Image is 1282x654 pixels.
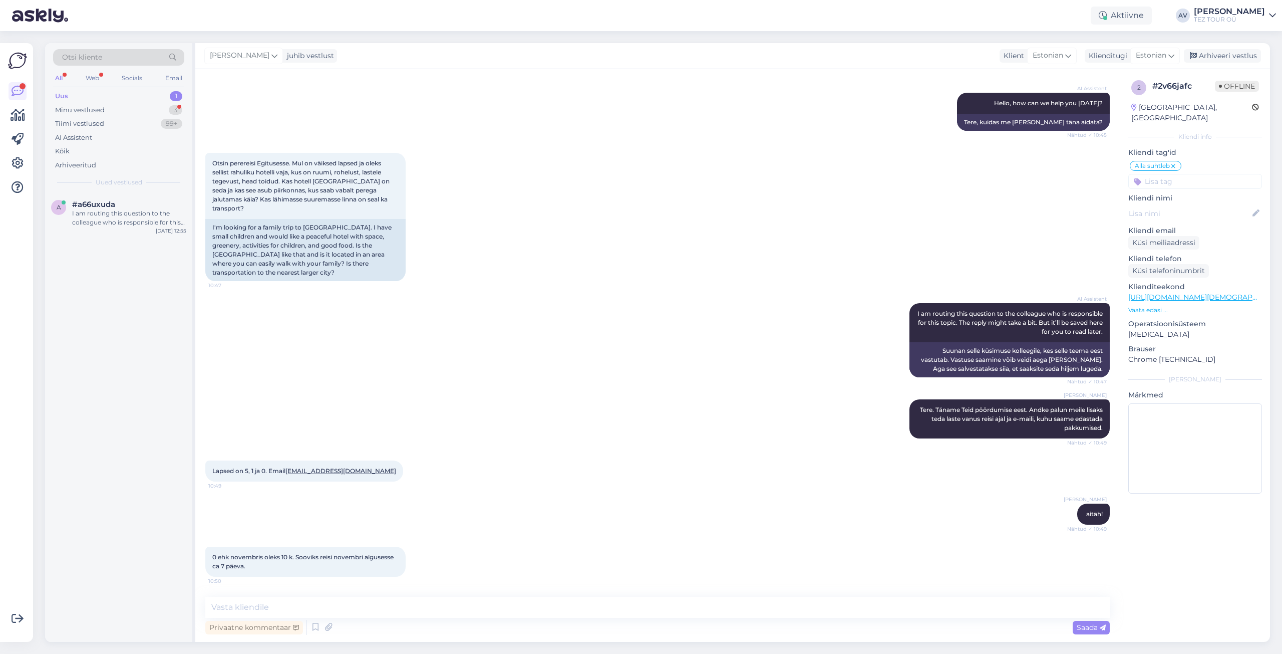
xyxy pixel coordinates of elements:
[1128,226,1262,236] p: Kliendi email
[1064,391,1107,399] span: [PERSON_NAME]
[1128,319,1262,329] p: Operatsioonisüsteem
[120,72,144,85] div: Socials
[1128,306,1262,315] p: Vaata edasi ...
[55,91,68,101] div: Uus
[1194,8,1276,24] a: [PERSON_NAME]TEZ TOUR OÜ
[1128,264,1209,278] div: Küsi telefoninumbrit
[208,482,246,490] span: 10:49
[212,467,396,475] span: Lapsed on 5, 1 ja 0. Email
[1135,163,1170,169] span: Alla suhtleb
[1128,344,1262,354] p: Brauser
[55,133,92,143] div: AI Assistent
[1137,84,1141,91] span: 2
[1128,193,1262,203] p: Kliendi nimi
[1215,81,1259,92] span: Offline
[1128,329,1262,340] p: [MEDICAL_DATA]
[1077,623,1106,632] span: Saada
[920,406,1104,431] span: Tere. Täname Teid pöördumise eest. Andke palun meile lisaks teda laste vanus reisi ajal ja e-mail...
[55,160,96,170] div: Arhiveeritud
[163,72,184,85] div: Email
[170,91,182,101] div: 1
[1000,51,1024,61] div: Klient
[994,99,1103,107] span: Hello, how can we help you [DATE]?
[1131,102,1252,123] div: [GEOGRAPHIC_DATA], [GEOGRAPHIC_DATA]
[1176,9,1190,23] div: AV
[96,178,142,187] span: Uued vestlused
[156,227,186,235] div: [DATE] 12:55
[1067,378,1107,385] span: Nähtud ✓ 10:47
[55,146,70,156] div: Kõik
[1128,147,1262,158] p: Kliendi tag'id
[210,50,269,61] span: [PERSON_NAME]
[55,105,105,115] div: Minu vestlused
[208,282,246,289] span: 10:47
[8,51,27,70] img: Askly Logo
[72,209,186,227] div: I am routing this question to the colleague who is responsible for this topic. The reply might ta...
[212,553,395,570] span: 0 ehk novembris oleks 10 k. Sooviks reisi novembri algusesse ca 7 päeva.
[1128,354,1262,365] p: Chrome [TECHNICAL_ID]
[1128,282,1262,292] p: Klienditeekond
[1128,375,1262,384] div: [PERSON_NAME]
[1069,85,1107,92] span: AI Assistent
[1128,254,1262,264] p: Kliendi telefon
[1128,132,1262,141] div: Kliendi info
[285,467,396,475] a: [EMAIL_ADDRESS][DOMAIN_NAME]
[1194,16,1265,24] div: TEZ TOUR OÜ
[1086,510,1103,518] span: aitäh!
[212,159,391,212] span: Otsin perereisi Egitusesse. Mul on väiksed lapsed ja oleks sellist rahuliku hotelli vaja, kus on ...
[1184,49,1261,63] div: Arhiveeri vestlus
[1136,50,1166,61] span: Estonian
[283,51,334,61] div: juhib vestlust
[62,52,102,63] span: Otsi kliente
[1091,7,1152,25] div: Aktiivne
[55,119,104,129] div: Tiimi vestlused
[917,310,1104,335] span: I am routing this question to the colleague who is responsible for this topic. The reply might ta...
[1033,50,1063,61] span: Estonian
[53,72,65,85] div: All
[1069,295,1107,303] span: AI Assistent
[1085,51,1127,61] div: Klienditugi
[205,219,406,281] div: I'm looking for a family trip to [GEOGRAPHIC_DATA]. I have small children and would like a peacef...
[208,577,246,585] span: 10:50
[1067,525,1107,533] span: Nähtud ✓ 10:49
[72,200,115,209] span: #a66uxuda
[161,119,182,129] div: 99+
[205,621,303,634] div: Privaatne kommentaar
[957,114,1110,131] div: Tere, kuidas me [PERSON_NAME] täna aidata?
[1128,174,1262,189] input: Lisa tag
[1129,208,1250,219] input: Lisa nimi
[57,203,61,211] span: a
[909,342,1110,377] div: Suunan selle küsimuse kolleegile, kes selle teema eest vastutab. Vastuse saamine võib veidi aega ...
[1128,390,1262,400] p: Märkmed
[1152,80,1215,92] div: # 2v66jafc
[1064,496,1107,503] span: [PERSON_NAME]
[1067,131,1107,139] span: Nähtud ✓ 10:45
[1194,8,1265,16] div: [PERSON_NAME]
[1067,439,1107,447] span: Nähtud ✓ 10:49
[84,72,101,85] div: Web
[169,105,182,115] div: 3
[1128,236,1199,250] div: Küsi meiliaadressi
